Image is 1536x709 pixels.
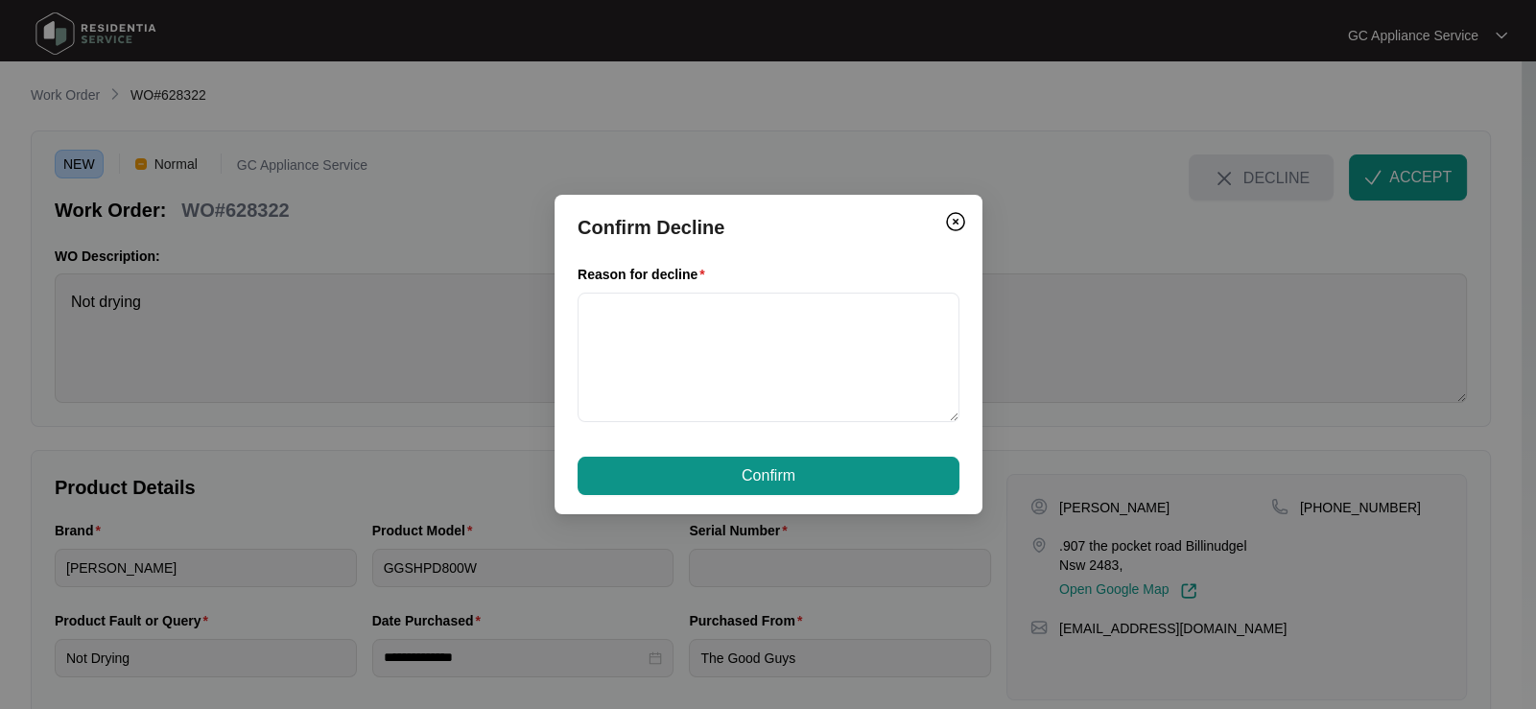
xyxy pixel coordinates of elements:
[578,293,959,422] textarea: Reason for decline
[578,214,959,241] p: Confirm Decline
[741,464,794,487] span: Confirm
[940,206,971,237] button: Close
[578,265,713,284] label: Reason for decline
[578,457,959,495] button: Confirm
[944,210,967,233] img: closeCircle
